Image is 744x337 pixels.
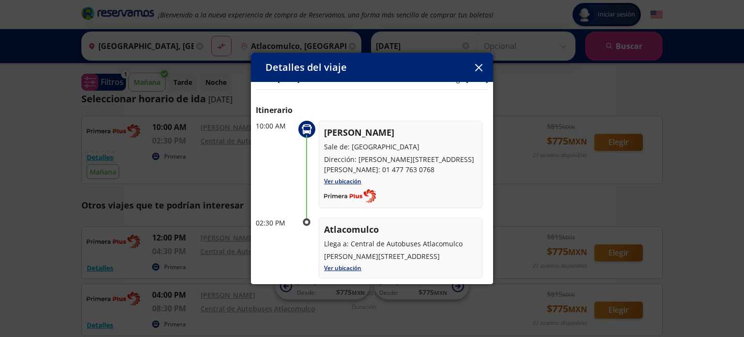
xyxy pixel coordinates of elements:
a: Ver ubicación [324,177,361,185]
p: 02:30 PM [256,218,294,228]
p: Itinerario [256,104,488,116]
p: [PERSON_NAME] [324,126,477,139]
p: [PERSON_NAME][STREET_ADDRESS] [324,251,477,261]
p: 10:00 AM [256,121,294,131]
p: Sale de: [GEOGRAPHIC_DATA] [324,142,477,152]
p: Llega a: Central de Autobuses Atlacomulco [324,239,477,249]
p: Atlacomulco [324,223,477,236]
a: Ver ubicación [324,264,361,272]
img: Completo_color__1_.png [324,189,376,203]
p: Detalles del viaje [265,60,347,75]
p: Dirección: [PERSON_NAME][STREET_ADDRESS][PERSON_NAME]: 01 477 763 0768 [324,154,477,175]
